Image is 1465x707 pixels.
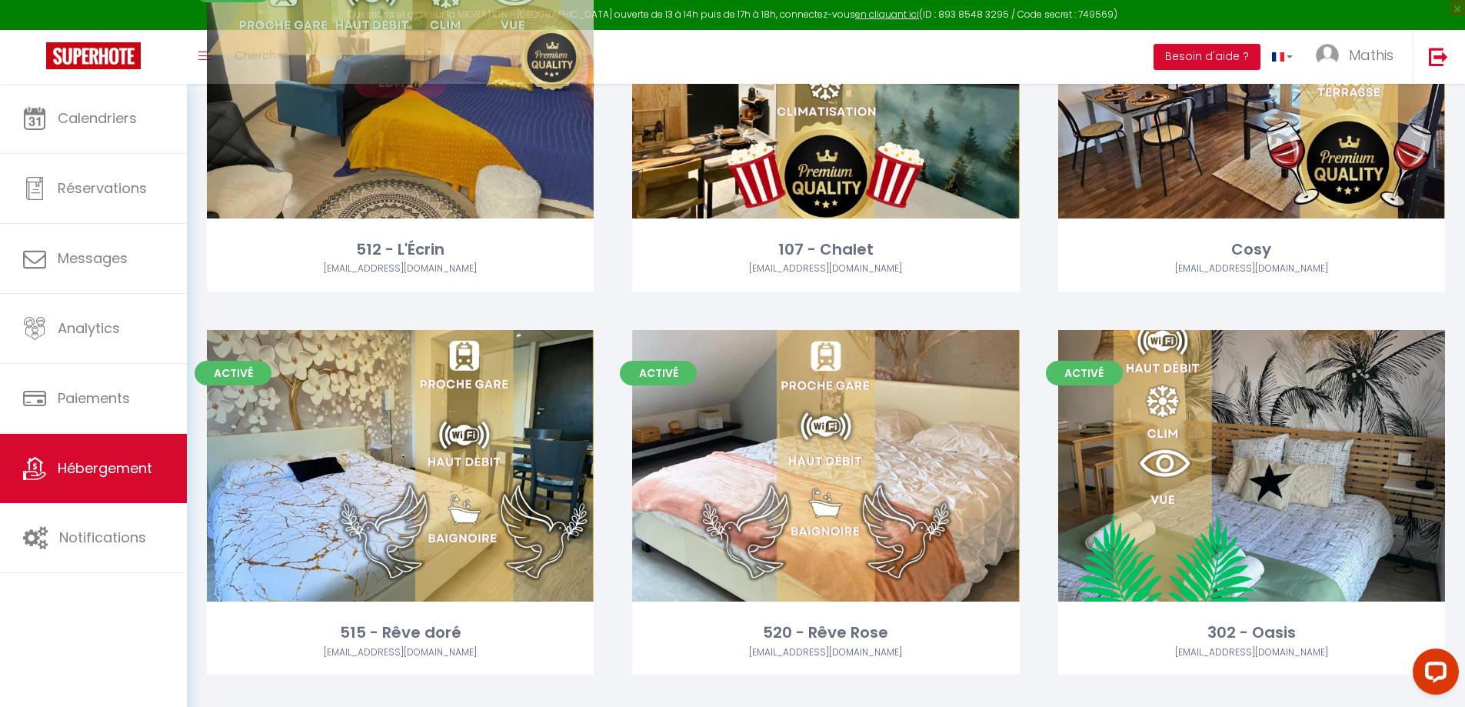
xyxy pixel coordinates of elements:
[632,238,1019,262] div: 107 - Chalet
[58,108,137,128] span: Calendriers
[58,389,130,408] span: Paiements
[1058,621,1445,645] div: 302 - Oasis
[632,645,1019,660] div: Airbnb
[1349,45,1393,65] span: Mathis
[1316,44,1339,67] img: ...
[58,178,147,198] span: Réservations
[235,47,288,63] span: Chercher
[1046,361,1123,385] span: Activé
[58,248,128,268] span: Messages
[855,8,919,21] a: en cliquant ici
[780,451,872,482] a: Editer
[1205,451,1297,482] a: Editer
[207,262,594,276] div: Airbnb
[632,262,1019,276] div: Airbnb
[1304,30,1413,84] a: ... Mathis
[1058,645,1445,660] div: Airbnb
[46,42,141,69] img: Super Booking
[1154,44,1260,70] button: Besoin d'aide ?
[1400,642,1465,707] iframe: LiveChat chat widget
[59,528,146,547] span: Notifications
[207,645,594,660] div: Airbnb
[1429,47,1448,66] img: logout
[58,459,152,478] span: Hébergement
[207,621,594,645] div: 515 - Rêve doré
[632,621,1019,645] div: 520 - Rêve Rose
[355,451,447,482] a: Editer
[207,238,594,262] div: 512 - L'Écrin
[195,361,271,385] span: Activé
[1058,238,1445,262] div: Cosy
[620,361,697,385] span: Activé
[58,318,120,338] span: Analytics
[1058,262,1445,276] div: Airbnb
[223,30,299,84] a: Chercher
